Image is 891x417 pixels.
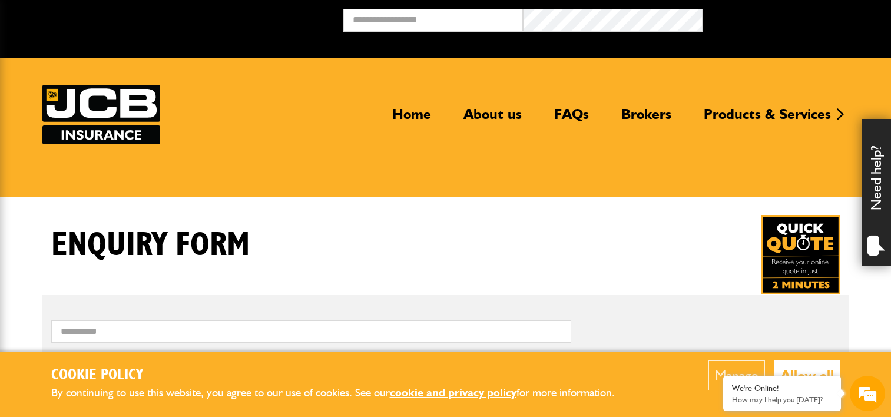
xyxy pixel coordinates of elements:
[761,215,840,294] img: Quick Quote
[545,105,598,133] a: FAQs
[703,9,882,27] button: Broker Login
[774,360,840,390] button: Allow all
[383,105,440,133] a: Home
[732,395,832,404] p: How may I help you today?
[51,226,250,265] h1: Enquiry form
[51,366,634,385] h2: Cookie Policy
[51,384,634,402] p: By continuing to use this website, you agree to our use of cookies. See our for more information.
[42,85,160,144] img: JCB Insurance Services logo
[695,105,840,133] a: Products & Services
[862,119,891,266] div: Need help?
[732,383,832,393] div: We're Online!
[455,105,531,133] a: About us
[42,85,160,144] a: JCB Insurance Services
[612,105,680,133] a: Brokers
[390,386,516,399] a: cookie and privacy policy
[708,360,765,390] button: Manage
[761,215,840,294] a: Get your insurance quote in just 2-minutes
